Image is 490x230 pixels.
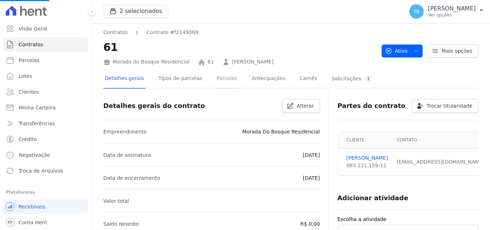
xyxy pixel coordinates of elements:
[331,75,373,82] div: Solicitações
[6,188,86,197] div: Plataformas
[3,69,89,83] a: Lotes
[412,99,479,113] a: Trocar titularidade
[19,25,47,32] span: Visão Geral
[103,70,146,89] a: Detalhes gerais
[413,9,420,14] span: TB
[3,37,89,52] a: Contratos
[404,1,490,22] button: TB [PERSON_NAME] Ver opções
[103,29,128,36] a: Contratos
[442,47,472,55] span: Mais opções
[146,29,198,36] a: Contrato #f2149069
[103,58,189,66] div: Morada do Bosque Residencial
[428,12,476,18] p: Ver opções
[19,151,50,159] span: Negativação
[19,203,46,210] span: Recebíveis
[364,75,373,82] div: 1
[103,127,147,136] p: Empreendimento
[19,41,43,48] span: Contratos
[250,70,287,89] a: Antecipações
[3,215,89,230] a: Conta Hent
[103,29,198,36] nav: Breadcrumb
[19,136,37,143] span: Crédito
[347,162,388,169] div: 083.221.159-11
[303,174,320,182] p: [DATE]
[19,167,63,174] span: Troca de Arquivos
[300,220,320,228] p: R$ 0,00
[397,158,485,166] div: [EMAIL_ADDRESS][DOMAIN_NAME]
[19,104,56,111] span: Minha Carteira
[242,127,320,136] p: Morada Do Bosque Residencial
[298,70,319,89] a: Carnês
[19,57,39,64] span: Parcelas
[338,216,479,223] label: Escolha a atividade
[103,102,205,110] h3: Detalhes gerais do contrato
[303,151,320,159] p: [DATE]
[3,85,89,99] a: Clientes
[385,44,408,57] span: Ativo
[103,197,129,205] p: Valor total
[19,72,32,80] span: Lotes
[215,70,239,89] a: Parcelas
[338,132,392,149] th: Cliente
[338,194,408,202] h3: Adicionar atividade
[103,29,376,36] nav: Breadcrumb
[207,58,214,66] a: 61
[3,148,89,162] a: Negativação
[428,5,476,12] p: [PERSON_NAME]
[392,132,489,149] th: Contato
[427,102,472,109] span: Trocar titularidade
[347,154,388,162] a: [PERSON_NAME]
[3,22,89,36] a: Visão Geral
[297,102,314,109] span: Alterar
[103,151,151,159] p: Data de assinatura
[232,58,273,66] a: [PERSON_NAME]
[19,219,47,226] span: Conta Hent
[382,44,423,57] button: Ativo
[157,70,204,89] a: Tipos de parcelas
[103,39,376,55] h2: 61
[19,88,39,95] span: Clientes
[3,164,89,178] a: Troca de Arquivos
[3,100,89,115] a: Minha Carteira
[103,174,160,182] p: Data de encerramento
[103,4,168,18] button: 2 selecionados
[3,53,89,67] a: Parcelas
[330,70,374,89] a: Solicitações1
[427,44,479,57] a: Mais opções
[3,116,89,131] a: Transferências
[3,200,89,214] a: Recebíveis
[282,99,320,113] a: Alterar
[103,220,140,228] p: Saldo devedor
[338,102,406,110] h3: Partes do contrato
[19,120,55,127] span: Transferências
[3,132,89,146] a: Crédito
